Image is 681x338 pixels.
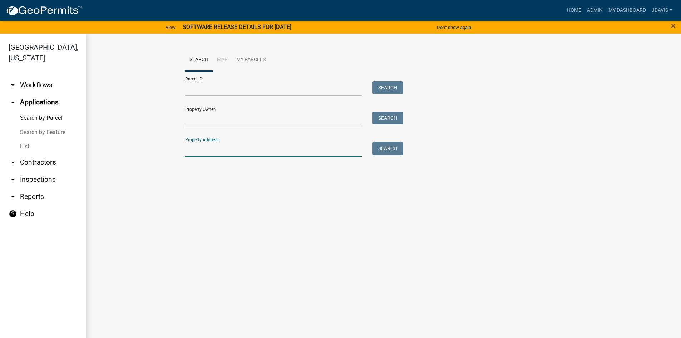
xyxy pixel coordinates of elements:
i: arrow_drop_down [9,81,17,89]
span: × [671,21,676,31]
i: arrow_drop_up [9,98,17,107]
i: arrow_drop_down [9,158,17,167]
a: View [163,21,178,33]
i: arrow_drop_down [9,175,17,184]
a: Search [185,49,213,72]
button: Search [372,81,403,94]
strong: SOFTWARE RELEASE DETAILS FOR [DATE] [183,24,291,30]
button: Search [372,142,403,155]
a: jdavis [649,4,675,17]
a: My Parcels [232,49,270,72]
a: Home [564,4,584,17]
button: Close [671,21,676,30]
a: Admin [584,4,606,17]
i: help [9,210,17,218]
a: My Dashboard [606,4,649,17]
button: Search [372,112,403,124]
button: Don't show again [434,21,474,33]
i: arrow_drop_down [9,192,17,201]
